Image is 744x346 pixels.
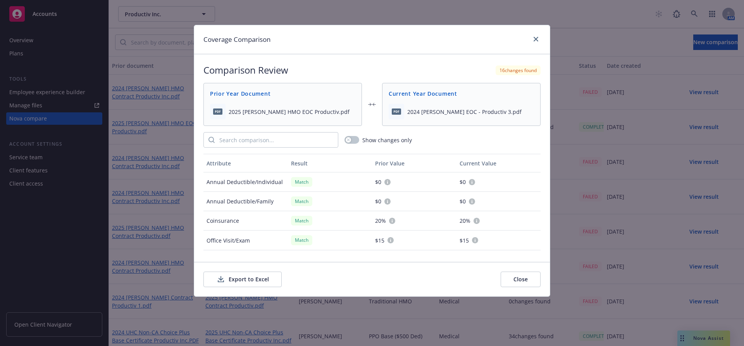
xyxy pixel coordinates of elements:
[291,159,369,167] div: Result
[460,197,466,205] span: $0
[389,90,534,98] span: Current Year Document
[203,172,288,192] div: Annual Deductible/Individual
[291,216,312,226] div: Match
[203,250,288,270] div: Outpatient Specialist Visit
[375,178,381,186] span: $0
[460,217,470,225] span: 20%
[375,197,381,205] span: $0
[375,217,386,225] span: 20%
[229,108,350,116] span: 2025 [PERSON_NAME] HMO EOC Productiv.pdf
[203,211,288,231] div: Coinsurance
[207,159,285,167] div: Attribute
[203,34,270,45] h1: Coverage Comparison
[203,272,282,287] button: Export to Excel
[460,236,469,244] span: $15
[496,65,541,75] div: 16 changes found
[208,137,215,143] svg: Search
[460,159,538,167] div: Current Value
[531,34,541,44] a: close
[203,231,288,250] div: Office Visit/Exam
[372,154,456,172] button: Prior Value
[501,272,541,287] button: Close
[215,133,338,147] input: Search comparison...
[460,178,466,186] span: $0
[456,154,541,172] button: Current Value
[375,236,384,244] span: $15
[288,154,372,172] button: Result
[291,196,312,206] div: Match
[203,192,288,211] div: Annual Deductible/Family
[203,64,288,77] h2: Comparison Review
[362,136,412,144] span: Show changes only
[375,159,453,167] div: Prior Value
[407,108,522,116] span: 2024 [PERSON_NAME] EOC - Productiv 3.pdf
[203,154,288,172] button: Attribute
[210,90,355,98] span: Prior Year Document
[291,177,312,187] div: Match
[291,235,312,245] div: Match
